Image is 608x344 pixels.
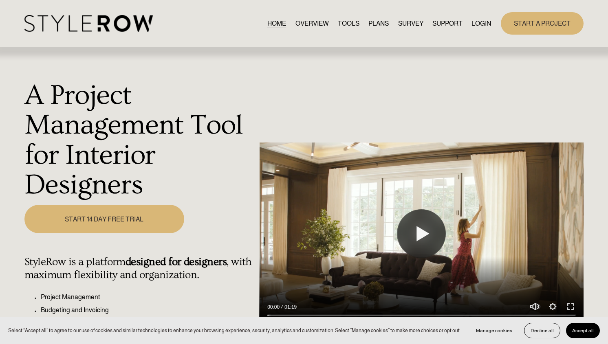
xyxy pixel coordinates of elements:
[368,18,389,29] a: PLANS
[501,12,584,35] a: START A PROJECT
[470,323,518,338] button: Manage cookies
[432,19,463,28] span: SUPPORT
[295,18,329,29] a: OVERVIEW
[338,18,359,29] a: TOOLS
[476,328,512,333] span: Manage cookies
[397,209,446,258] button: Play
[267,313,575,318] input: Seek
[432,18,463,29] a: folder dropdown
[24,81,255,200] h1: A Project Management Tool for Interior Designers
[8,327,460,335] p: Select “Accept all” to agree to our use of cookies and similar technologies to enhance your brows...
[267,18,286,29] a: HOME
[524,323,560,338] button: Decline all
[24,15,153,32] img: StyleRow
[531,328,554,333] span: Decline all
[24,205,185,233] a: START 14 DAY FREE TRIAL
[566,323,600,338] button: Accept all
[267,303,282,311] div: Current time
[572,328,594,333] span: Accept all
[24,256,255,281] h4: StyleRow is a platform , with maximum flexibility and organization.
[126,256,227,268] strong: designed for designers
[41,305,255,315] p: Budgeting and Invoicing
[398,18,423,29] a: SURVEY
[282,303,299,311] div: Duration
[41,292,255,302] p: Project Management
[471,18,491,29] a: LOGIN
